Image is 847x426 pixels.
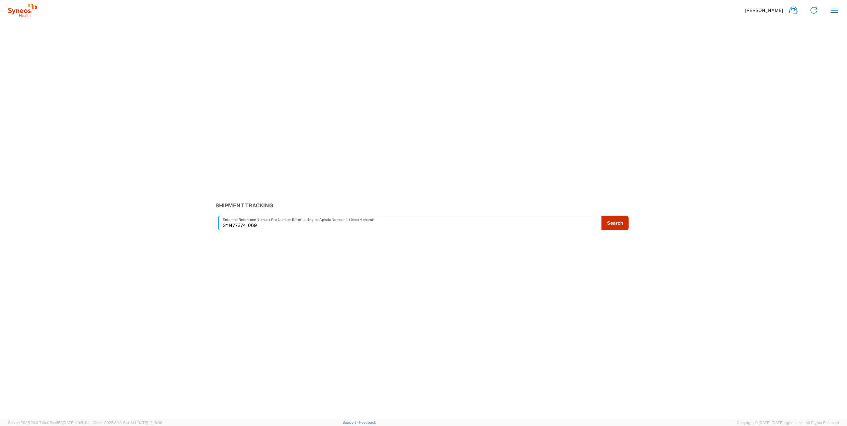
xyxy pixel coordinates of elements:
span: [DATE] 09:51:04 [63,421,90,425]
span: Copyright © [DATE]-[DATE] Agistix Inc., All Rights Reserved [737,420,839,426]
a: Feedback [359,420,376,424]
span: Client: 2025.20.0-8b113f4 [93,421,162,425]
h3: Shipment Tracking [215,202,632,209]
span: [DATE] 10:16:38 [136,421,162,425]
span: [PERSON_NAME] [745,7,783,13]
span: Server: 2025.20.0-710e05ee653 [8,421,90,425]
a: Support [343,420,359,424]
button: Search [601,216,629,230]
